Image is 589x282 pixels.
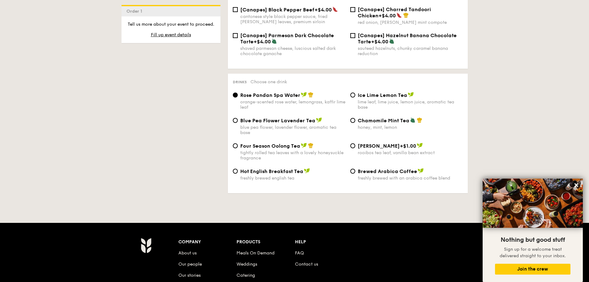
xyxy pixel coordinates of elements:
img: icon-chef-hat.a58ddaea.svg [403,12,409,18]
img: icon-vegan.f8ff3823.svg [418,168,424,174]
div: shaved parmesan cheese, luscious salted dark chocolate ganache [240,46,345,56]
span: +$4.00 [254,39,271,45]
span: +$4.00 [371,39,388,45]
img: icon-chef-hat.a58ddaea.svg [417,117,422,123]
div: red onion, [PERSON_NAME] mint compote [358,20,463,25]
span: Fill up event details [151,32,191,37]
div: cantonese style black pepper sauce, fried [PERSON_NAME] leaves, premium sirloin [240,14,345,24]
img: icon-chef-hat.a58ddaea.svg [308,143,314,148]
img: icon-vegetarian.fe4039eb.svg [410,117,416,123]
span: [Canapes] Parmesan Dark Chocolate Tarte [240,33,334,45]
div: tightly rolled tea leaves with a lovely honeysuckle fragrance [240,150,345,161]
a: Contact us [295,262,318,267]
img: icon-vegan.f8ff3823.svg [301,92,307,98]
img: icon-vegan.f8ff3823.svg [417,143,423,148]
input: Blue Pea Flower Lavender Teablue pea flower, lavender flower, aromatic tea base [233,118,238,123]
div: freshly brewed with an arabica coffee blend [358,176,463,181]
span: [PERSON_NAME] [358,143,400,149]
img: icon-spicy.37a8142b.svg [332,7,338,12]
input: Ice Lime Lemon Tealime leaf, lime juice, lemon juice, aromatic tea base [350,93,355,98]
button: Join the crew [495,264,570,275]
img: icon-spicy.37a8142b.svg [396,12,402,18]
div: sauteed hazelnuts, chunky caramel banana reduction [358,46,463,56]
div: blue pea flower, lavender flower, aromatic tea base [240,125,345,135]
div: Help [295,238,353,246]
a: Weddings [237,262,257,267]
span: [Canapes] Hazelnut Banana Chocolate Tarte [358,33,457,45]
input: [Canapes] Charred Tandoori Chicken+$4.00red onion, [PERSON_NAME] mint compote [350,7,355,12]
span: Drinks [233,80,247,84]
input: [Canapes] Parmesan Dark Chocolate Tarte+$4.00shaved parmesan cheese, luscious salted dark chocola... [233,33,238,38]
span: Four Season Oolong Tea [240,143,300,149]
span: Sign up for a welcome treat delivered straight to your inbox. [500,247,566,258]
span: Blue Pea Flower Lavender Tea [240,118,315,124]
img: icon-vegetarian.fe4039eb.svg [271,38,277,44]
img: icon-chef-hat.a58ddaea.svg [308,92,314,98]
span: Order 1 [126,9,145,14]
a: Meals On Demand [237,250,275,256]
span: +$4.00 [314,7,332,13]
span: Chamomile Mint Tea [358,118,409,124]
a: Our people [178,262,202,267]
a: FAQ [295,250,304,256]
span: +$4.00 [378,13,396,19]
input: Brewed Arabica Coffeefreshly brewed with an arabica coffee blend [350,169,355,174]
span: Ice Lime Lemon Tea [358,92,407,98]
input: [Canapes] Hazelnut Banana Chocolate Tarte+$4.00sauteed hazelnuts, chunky caramel banana reduction [350,33,355,38]
img: icon-vegan.f8ff3823.svg [316,117,322,123]
div: orange-scented rose water, lemongrass, kaffir lime leaf [240,99,345,110]
input: Four Season Oolong Teatightly rolled tea leaves with a lovely honeysuckle fragrance [233,143,238,148]
div: lime leaf, lime juice, lemon juice, aromatic tea base [358,99,463,110]
img: icon-vegan.f8ff3823.svg [408,92,414,98]
input: Chamomile Mint Teahoney, mint, lemon [350,118,355,123]
input: [PERSON_NAME]+$1.00rooibos tea leaf, vanilla bean extract [350,143,355,148]
span: [Canapes] Charred Tandoori Chicken [358,7,431,19]
div: rooibos tea leaf, vanilla bean extract [358,150,463,155]
span: [Canapes] Black Pepper Beef [240,7,314,13]
a: About us [178,250,197,256]
div: freshly brewed english tea [240,176,345,181]
div: honey, mint, lemon [358,125,463,130]
img: AYc88T3wAAAABJRU5ErkJggg== [141,238,152,253]
a: Our stories [178,273,201,278]
div: Company [178,238,237,246]
span: Rose Pandan Spa Water [240,92,300,98]
input: Hot English Breakfast Teafreshly brewed english tea [233,169,238,174]
img: icon-vegetarian.fe4039eb.svg [389,38,395,44]
div: Products [237,238,295,246]
span: +$1.00 [400,143,416,149]
input: Rose Pandan Spa Waterorange-scented rose water, lemongrass, kaffir lime leaf [233,93,238,98]
span: Choose one drink [250,79,287,85]
span: Hot English Breakfast Tea [240,168,303,174]
span: Brewed Arabica Coffee [358,168,417,174]
img: icon-vegan.f8ff3823.svg [301,143,307,148]
button: Close [571,180,581,190]
span: Nothing but good stuff [501,236,565,244]
img: DSC07876-Edit02-Large.jpeg [483,179,583,228]
p: Tell us more about your event to proceed. [126,21,216,28]
input: [Canapes] Black Pepper Beef+$4.00cantonese style black pepper sauce, fried [PERSON_NAME] leaves, ... [233,7,238,12]
img: icon-vegan.f8ff3823.svg [304,168,310,174]
a: Catering [237,273,255,278]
